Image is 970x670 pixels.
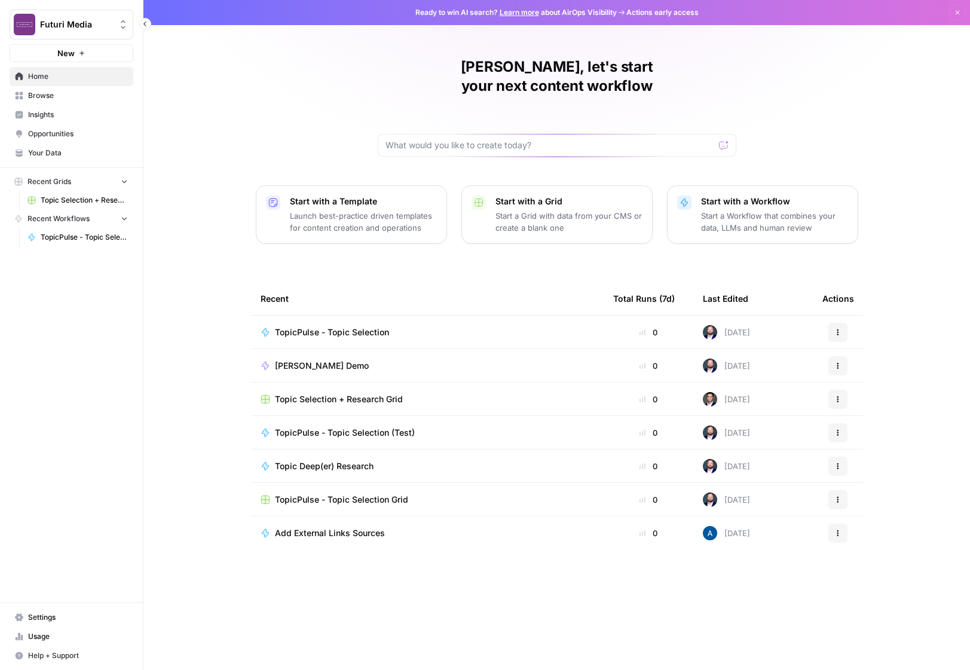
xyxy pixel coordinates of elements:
span: Recent Workflows [27,213,90,224]
a: Your Data [10,143,133,163]
div: [DATE] [703,392,750,406]
span: TopicPulse - Topic Selection [41,232,128,243]
div: [DATE] [703,325,750,339]
a: Usage [10,627,133,646]
img: n8d98mbxvatjd9lqgbj2kl719jgi [703,392,717,406]
p: Start a Workflow that combines your data, LLMs and human review [701,210,848,234]
a: Topic Deep(er) Research [261,460,594,472]
span: Opportunities [28,129,128,139]
a: Home [10,67,133,86]
div: 0 [613,393,684,405]
button: Start with a WorkflowStart a Workflow that combines your data, LLMs and human review [667,185,858,244]
div: [DATE] [703,426,750,440]
div: Recent [261,282,594,315]
span: Topic Deep(er) Research [275,460,374,472]
span: TopicPulse - Topic Selection [275,326,389,338]
div: Last Edited [703,282,748,315]
span: Add External Links Sources [275,527,385,539]
span: Insights [28,109,128,120]
span: Actions early access [626,7,699,18]
a: Topic Selection + Research Grid [261,393,594,405]
span: Your Data [28,148,128,158]
a: Topic Selection + Research Grid [22,191,133,210]
img: hkrs5at3lwacmvgzdjs0hcqw3ft7 [703,459,717,473]
div: [DATE] [703,492,750,507]
a: Insights [10,105,133,124]
div: 0 [613,360,684,372]
button: Help + Support [10,646,133,665]
span: Futuri Media [40,19,112,30]
div: 0 [613,460,684,472]
span: TopicPulse - Topic Selection (Test) [275,427,415,439]
div: Total Runs (7d) [613,282,675,315]
img: hkrs5at3lwacmvgzdjs0hcqw3ft7 [703,426,717,440]
a: Browse [10,86,133,105]
img: hkrs5at3lwacmvgzdjs0hcqw3ft7 [703,325,717,339]
div: 0 [613,427,684,439]
button: New [10,44,133,62]
div: 0 [613,494,684,506]
img: Futuri Media Logo [14,14,35,35]
a: TopicPulse - Topic Selection (Test) [261,427,594,439]
span: [PERSON_NAME] Demo [275,360,369,372]
p: Start with a Grid [495,195,642,207]
button: Start with a TemplateLaunch best-practice driven templates for content creation and operations [256,185,447,244]
p: Start with a Workflow [701,195,848,207]
a: TopicPulse - Topic Selection [261,326,594,338]
img: hkrs5at3lwacmvgzdjs0hcqw3ft7 [703,359,717,373]
a: Settings [10,608,133,627]
div: [DATE] [703,526,750,540]
p: Start a Grid with data from your CMS or create a blank one [495,210,642,234]
div: [DATE] [703,359,750,373]
a: [PERSON_NAME] Demo [261,360,594,372]
button: Recent Workflows [10,210,133,228]
span: Home [28,71,128,82]
img: hkrs5at3lwacmvgzdjs0hcqw3ft7 [703,492,717,507]
span: Browse [28,90,128,101]
span: Ready to win AI search? about AirOps Visibility [415,7,617,18]
div: 0 [613,527,684,539]
img: he81ibor8lsei4p3qvg4ugbvimgp [703,526,717,540]
span: Recent Grids [27,176,71,187]
p: Start with a Template [290,195,437,207]
span: Help + Support [28,650,128,661]
p: Launch best-practice driven templates for content creation and operations [290,210,437,234]
span: TopicPulse - Topic Selection Grid [275,494,408,506]
a: Learn more [500,8,539,17]
div: 0 [613,326,684,338]
button: Recent Grids [10,173,133,191]
div: Actions [822,282,854,315]
button: Workspace: Futuri Media [10,10,133,39]
a: Opportunities [10,124,133,143]
a: TopicPulse - Topic Selection [22,228,133,247]
span: Topic Selection + Research Grid [275,393,403,405]
span: New [57,47,75,59]
h1: [PERSON_NAME], let's start your next content workflow [378,57,736,96]
span: Settings [28,612,128,623]
span: Topic Selection + Research Grid [41,195,128,206]
input: What would you like to create today? [385,139,714,151]
button: Start with a GridStart a Grid with data from your CMS or create a blank one [461,185,653,244]
span: Usage [28,631,128,642]
a: TopicPulse - Topic Selection Grid [261,494,594,506]
div: [DATE] [703,459,750,473]
a: Add External Links Sources [261,527,594,539]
